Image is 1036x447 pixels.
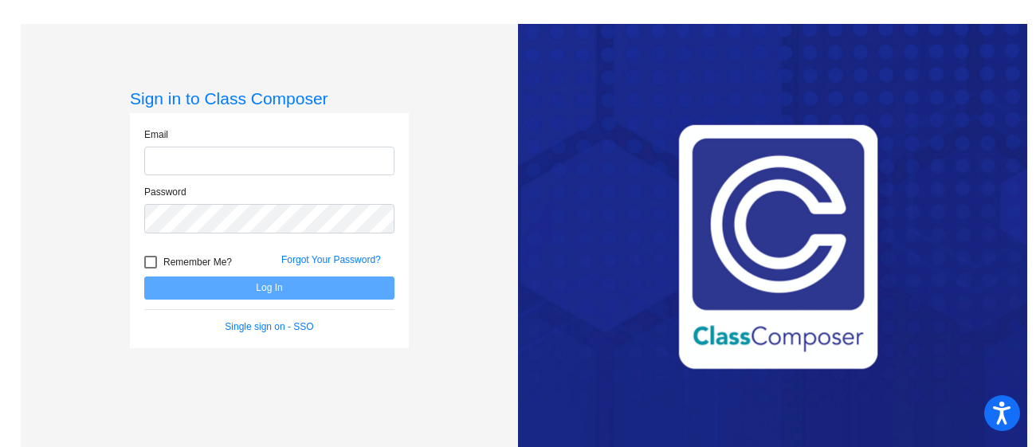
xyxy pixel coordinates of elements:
[144,185,186,199] label: Password
[144,127,168,142] label: Email
[281,254,381,265] a: Forgot Your Password?
[144,276,394,300] button: Log In
[130,88,409,108] h3: Sign in to Class Composer
[163,253,232,272] span: Remember Me?
[225,321,313,332] a: Single sign on - SSO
